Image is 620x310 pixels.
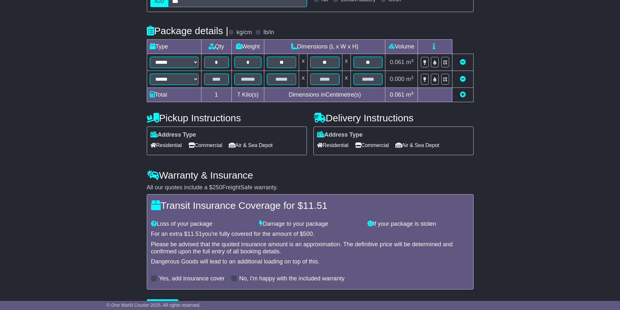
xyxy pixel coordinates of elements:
[411,58,414,63] sup: 3
[460,59,466,65] a: Remove this item
[313,113,474,123] h4: Delivery Instructions
[147,88,201,102] td: Total
[264,88,385,102] td: Dimensions in Centimetre(s)
[411,75,414,80] sup: 3
[355,140,389,150] span: Commercial
[231,40,264,54] td: Weight
[147,25,228,36] h4: Package details |
[201,88,231,102] td: 1
[390,91,405,98] span: 0.061
[151,200,469,211] h4: Transit Insurance Coverage for $
[188,140,222,150] span: Commercial
[411,91,414,96] sup: 3
[159,275,225,282] label: Yes, add insurance cover
[151,258,469,265] div: Dangerous Goods will lead to an additional loading on top of this.
[317,131,363,139] label: Address Type
[460,76,466,82] a: Remove this item
[342,71,351,88] td: x
[187,231,202,237] span: 11.51
[406,76,414,82] span: m
[299,54,308,71] td: x
[364,221,473,228] div: If your package is stolen
[299,71,308,88] td: x
[385,40,418,54] td: Volume
[147,113,307,123] h4: Pickup Instructions
[107,303,201,308] span: © One World Courier 2025. All rights reserved.
[390,59,405,65] span: 0.061
[148,221,256,228] div: Loss of your package
[263,29,274,36] label: lb/in
[147,170,474,181] h4: Warranty & Insurance
[239,275,345,282] label: No, I'm happy with the included warranty
[237,91,240,98] span: 7
[395,140,439,150] span: Air & Sea Depot
[317,140,349,150] span: Residential
[150,131,196,139] label: Address Type
[406,59,414,65] span: m
[229,140,273,150] span: Air & Sea Depot
[303,200,327,211] span: 11.51
[151,241,469,255] div: Please be advised that the quoted insurance amount is an approximation. The definitive price will...
[150,140,182,150] span: Residential
[390,76,405,82] span: 0.000
[213,184,222,191] span: 250
[151,231,469,238] div: For an extra $ you're fully covered for the amount of $ .
[147,40,201,54] td: Type
[460,91,466,98] a: Add new item
[303,231,313,237] span: 500
[342,54,351,71] td: x
[236,29,252,36] label: kg/cm
[147,184,474,191] div: All our quotes include a $ FreightSafe warranty.
[201,40,231,54] td: Qty
[406,91,414,98] span: m
[256,221,364,228] div: Damage to your package
[231,88,264,102] td: Kilo(s)
[264,40,385,54] td: Dimensions (L x W x H)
